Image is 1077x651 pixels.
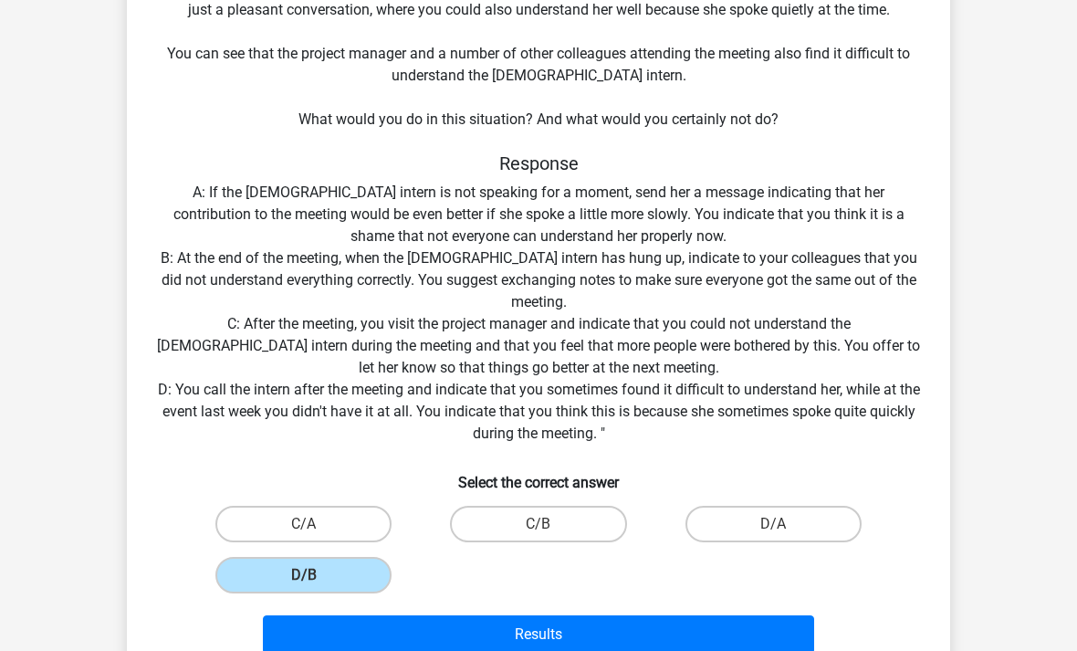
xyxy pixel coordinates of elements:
label: C/B [450,506,626,542]
label: C/A [215,506,392,542]
h5: Response [156,152,921,174]
h6: Select the correct answer [156,459,921,491]
label: D/B [215,557,392,593]
label: D/A [685,506,862,542]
